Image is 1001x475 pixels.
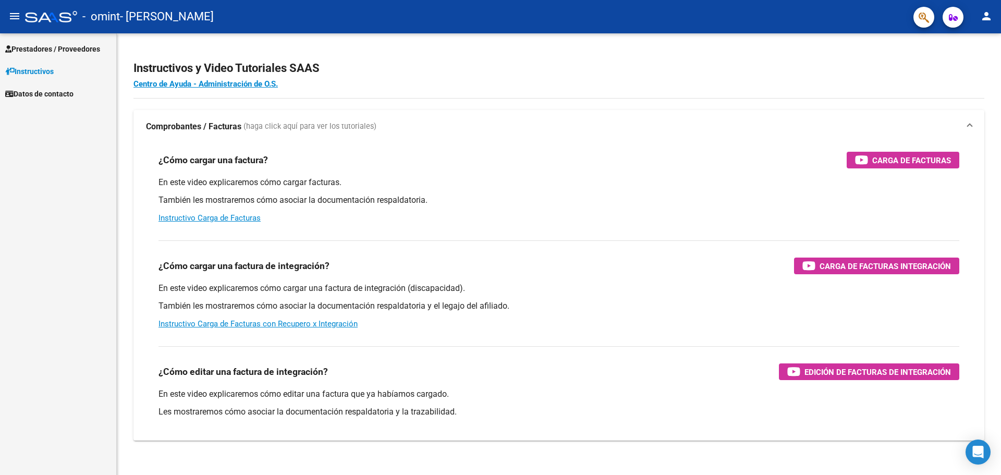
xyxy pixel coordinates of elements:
p: En este video explicaremos cómo cargar facturas. [158,177,959,188]
button: Carga de Facturas Integración [794,258,959,274]
h2: Instructivos y Video Tutoriales SAAS [133,58,984,78]
span: Datos de contacto [5,88,74,100]
p: También les mostraremos cómo asociar la documentación respaldatoria. [158,194,959,206]
h3: ¿Cómo editar una factura de integración? [158,364,328,379]
p: En este video explicaremos cómo cargar una factura de integración (discapacidad). [158,283,959,294]
span: Carga de Facturas Integración [820,260,951,273]
span: - [PERSON_NAME] [120,5,214,28]
h3: ¿Cómo cargar una factura de integración? [158,259,329,273]
a: Instructivo Carga de Facturas [158,213,261,223]
strong: Comprobantes / Facturas [146,121,241,132]
span: - omint [82,5,120,28]
mat-icon: person [980,10,993,22]
span: Prestadores / Proveedores [5,43,100,55]
button: Edición de Facturas de integración [779,363,959,380]
div: Comprobantes / Facturas (haga click aquí para ver los tutoriales) [133,143,984,441]
mat-icon: menu [8,10,21,22]
a: Instructivo Carga de Facturas con Recupero x Integración [158,319,358,328]
span: Edición de Facturas de integración [804,366,951,379]
p: También les mostraremos cómo asociar la documentación respaldatoria y el legajo del afiliado. [158,300,959,312]
h3: ¿Cómo cargar una factura? [158,153,268,167]
span: Carga de Facturas [872,154,951,167]
p: En este video explicaremos cómo editar una factura que ya habíamos cargado. [158,388,959,400]
span: (haga click aquí para ver los tutoriales) [243,121,376,132]
p: Les mostraremos cómo asociar la documentación respaldatoria y la trazabilidad. [158,406,959,418]
mat-expansion-panel-header: Comprobantes / Facturas (haga click aquí para ver los tutoriales) [133,110,984,143]
span: Instructivos [5,66,54,77]
button: Carga de Facturas [847,152,959,168]
a: Centro de Ayuda - Administración de O.S. [133,79,278,89]
div: Open Intercom Messenger [966,440,991,465]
